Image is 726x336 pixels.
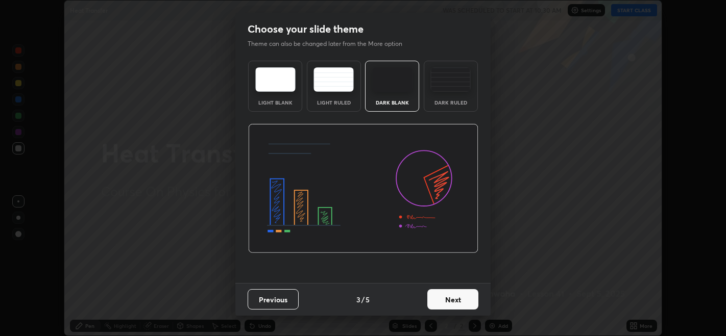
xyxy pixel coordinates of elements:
div: Light Blank [255,100,296,105]
p: Theme can also be changed later from the More option [248,39,413,48]
div: Light Ruled [313,100,354,105]
img: lightTheme.e5ed3b09.svg [255,67,296,92]
h4: 3 [356,294,360,305]
img: lightRuledTheme.5fabf969.svg [313,67,354,92]
h4: / [361,294,365,305]
button: Next [427,289,478,309]
img: darkThemeBanner.d06ce4a2.svg [248,124,478,253]
div: Dark Blank [372,100,413,105]
h2: Choose your slide theme [248,22,364,36]
button: Previous [248,289,299,309]
img: darkTheme.f0cc69e5.svg [372,67,413,92]
h4: 5 [366,294,370,305]
img: darkRuledTheme.de295e13.svg [430,67,471,92]
div: Dark Ruled [430,100,471,105]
